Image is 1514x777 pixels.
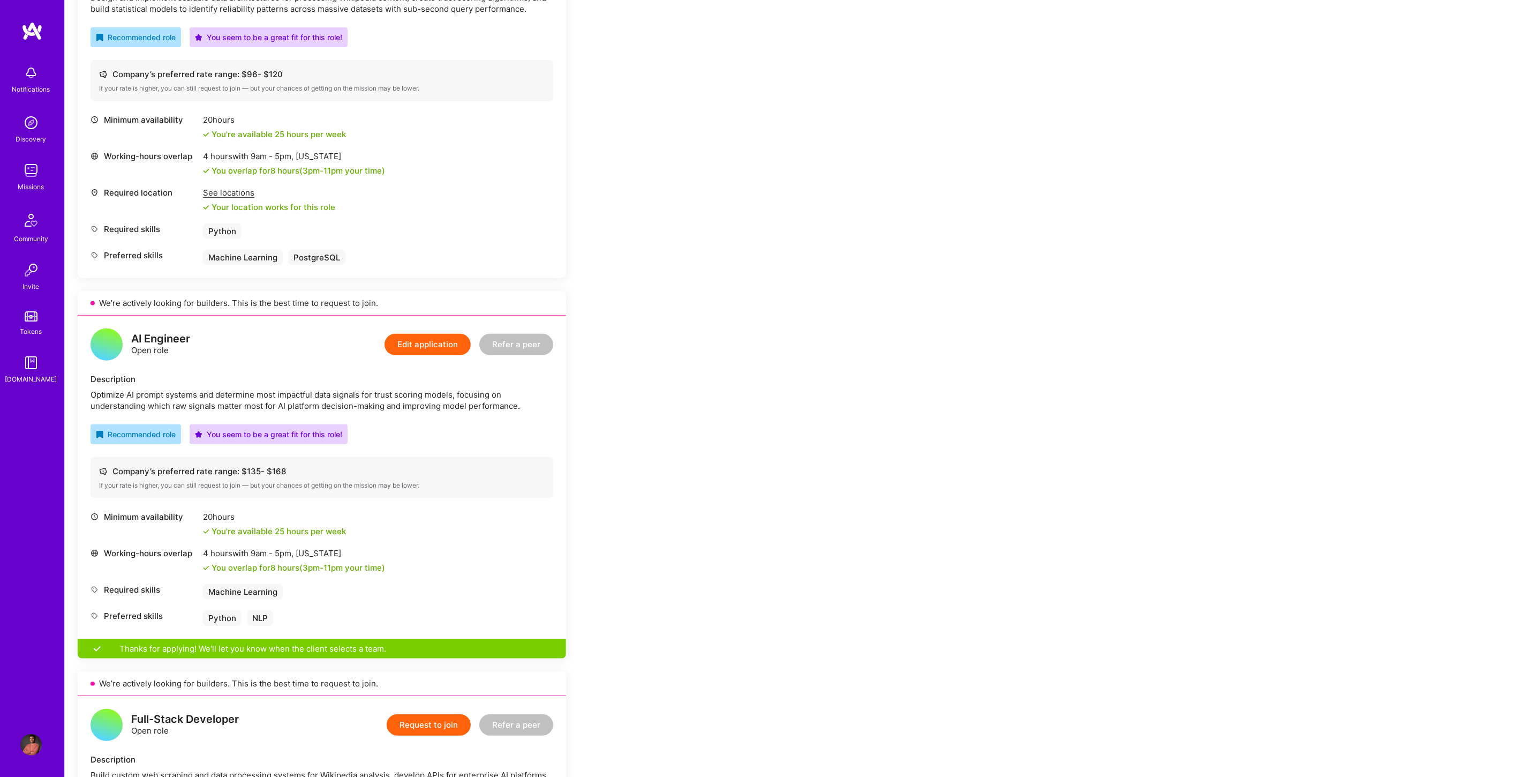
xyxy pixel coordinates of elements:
div: Full-Stack Developer [131,714,239,725]
i: icon PurpleStar [195,34,202,41]
div: We’re actively looking for builders. This is the best time to request to join. [78,291,566,316]
span: 3pm - 11pm [303,166,343,176]
div: Company’s preferred rate range: $ 135 - $ 168 [99,466,545,477]
img: guide book [20,352,42,373]
img: tokens [25,311,37,322]
i: icon RecommendedBadge [96,431,103,438]
div: Description [91,373,553,385]
i: icon Clock [91,513,99,521]
a: User Avatar [18,734,44,756]
i: icon Location [91,189,99,197]
div: Preferred skills [91,610,198,622]
div: Required location [91,187,198,198]
div: Working-hours overlap [91,548,198,559]
div: Recommended role [96,32,176,43]
div: Python [203,223,242,239]
div: Your location works for this role [203,201,335,213]
img: teamwork [20,160,42,181]
div: Optimize AI prompt systems and determine most impactful data signals for trust scoring models, fo... [91,389,553,412]
i: icon PurpleStar [195,431,202,438]
i: icon World [91,152,99,160]
i: icon World [91,549,99,557]
i: icon Cash [99,467,107,475]
div: Discovery [16,133,47,145]
div: Description [91,754,553,765]
i: icon Clock [91,116,99,124]
div: Required skills [91,584,198,595]
div: Required skills [91,223,198,235]
button: Request to join [387,714,471,736]
button: Refer a peer [479,714,553,736]
i: icon Tag [91,612,99,620]
div: Recommended role [96,429,176,440]
div: AI Engineer [131,333,190,345]
div: Company’s preferred rate range: $ 96 - $ 120 [99,69,545,80]
div: 4 hours with [US_STATE] [203,151,385,162]
div: Python [203,610,242,626]
div: Working-hours overlap [91,151,198,162]
i: icon Tag [91,586,99,594]
div: Minimum availability [91,114,198,125]
div: 4 hours with [US_STATE] [203,548,385,559]
div: [DOMAIN_NAME] [5,373,57,385]
i: icon Tag [91,225,99,233]
div: Invite [23,281,40,292]
div: If your rate is higher, you can still request to join — but your chances of getting on the missio... [99,84,545,93]
div: Machine Learning [203,250,283,265]
i: icon RecommendedBadge [96,34,103,41]
button: Edit application [385,334,471,355]
div: 20 hours [203,114,346,125]
span: 9am - 5pm , [248,548,296,558]
div: You're available 25 hours per week [203,526,346,537]
div: You're available 25 hours per week [203,129,346,140]
div: If your rate is higher, you can still request to join — but your chances of getting on the missio... [99,481,545,490]
i: icon Check [203,168,209,174]
div: See locations [203,187,335,198]
span: 9am - 5pm , [248,151,296,161]
img: logo [21,21,43,41]
div: Missions [18,181,44,192]
div: NLP [247,610,273,626]
img: Invite [20,259,42,281]
div: Open role [131,333,190,356]
img: bell [20,62,42,84]
i: icon Tag [91,251,99,259]
i: icon Check [203,131,209,138]
div: Minimum availability [91,511,198,522]
div: Notifications [12,84,50,95]
div: Preferred skills [91,250,198,261]
img: User Avatar [20,734,42,756]
div: Tokens [20,326,42,337]
div: 20 hours [203,511,346,522]
i: icon Cash [99,70,107,78]
div: PostgreSQL [288,250,345,265]
div: Machine Learning [203,584,283,600]
button: Refer a peer [479,334,553,355]
div: You seem to be a great fit for this role! [195,32,342,43]
div: We’re actively looking for builders. This is the best time to request to join. [78,671,566,696]
div: You overlap for 8 hours ( your time) [212,562,385,573]
div: You seem to be a great fit for this role! [195,429,342,440]
div: Open role [131,714,239,736]
i: icon Check [203,528,209,535]
span: 3pm - 11pm [303,563,343,573]
div: Community [14,233,48,244]
i: icon Check [203,565,209,571]
div: Thanks for applying! We'll let you know when the client selects a team. [78,639,566,659]
i: icon Check [203,204,209,211]
img: discovery [20,112,42,133]
img: Community [18,207,44,233]
div: You overlap for 8 hours ( your time) [212,165,385,176]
